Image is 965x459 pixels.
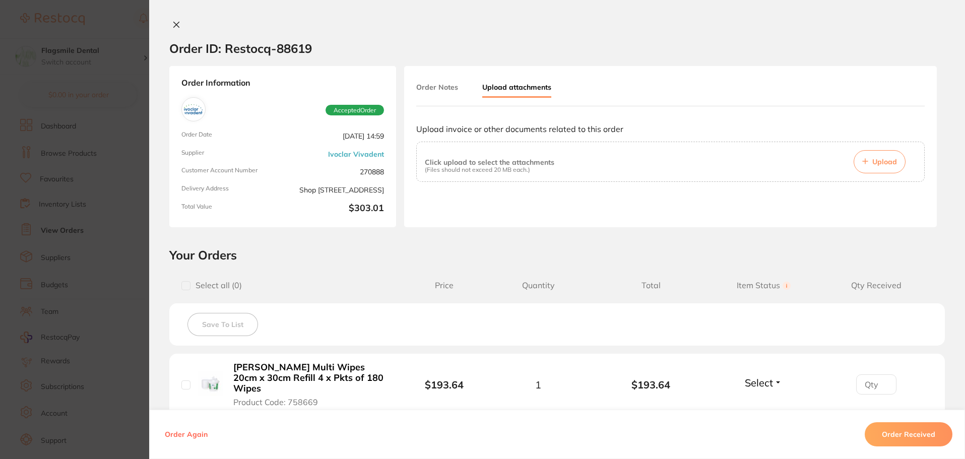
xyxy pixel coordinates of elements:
span: Select all ( 0 ) [190,281,242,290]
span: Item Status [707,281,820,290]
span: 270888 [287,167,384,177]
span: Order Date [181,131,279,141]
span: Upload [872,157,897,166]
span: 1 [535,379,541,390]
b: $193.64 [595,379,707,390]
span: [DATE] 14:59 [287,131,384,141]
b: $303.01 [287,203,384,215]
div: message notification from Restocq, Just now. Hi Rachael, This month, AB Orthodontics is offering ... [15,15,186,192]
button: Save To List [187,313,258,336]
b: [PERSON_NAME] Multi Wipes 20cm x 30cm Refill 4 x Pkts of 180 Wipes [233,362,389,394]
div: Message content [44,22,179,173]
p: Click upload to select the attachments [425,158,554,166]
button: Order Notes [416,78,458,96]
p: Message from Restocq, sent Just now [44,177,179,186]
input: Qty [856,374,896,395]
button: Upload [854,150,906,173]
img: Durr FD Multi Wipes 20cm x 30cm Refill 4 x Pkts of 180 Wipes [198,371,223,396]
p: (Files should not exceed 20 MB each.) [425,166,554,173]
span: Qty Received [820,281,933,290]
button: Order Received [865,422,952,446]
button: Order Again [162,430,211,439]
p: Upload invoice or other documents related to this order [416,124,925,134]
button: Select [742,376,785,389]
button: Upload attachments [482,78,551,98]
div: Hi [PERSON_NAME], [44,22,179,32]
span: Price [407,281,482,290]
h2: Order ID: Restocq- 88619 [169,41,312,56]
span: Accepted Order [326,105,384,116]
strong: Order Information [181,78,384,89]
span: Total Value [181,203,279,215]
img: Ivoclar Vivadent [184,100,203,119]
h2: Your Orders [169,247,945,263]
span: Select [745,376,773,389]
a: Ivoclar Vivadent [328,150,384,158]
span: Customer Account Number [181,167,279,177]
button: [PERSON_NAME] Multi Wipes 20cm x 30cm Refill 4 x Pkts of 180 Wipes Product Code: 758669 [230,362,392,407]
span: Product Code: 758669 [233,398,318,407]
img: Profile image for Restocq [23,24,39,40]
span: Shop [STREET_ADDRESS] [287,185,384,195]
span: Supplier [181,149,279,159]
b: $193.64 [425,378,464,391]
span: Delivery Address [181,185,279,195]
span: Total [595,281,707,290]
span: Quantity [482,281,595,290]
